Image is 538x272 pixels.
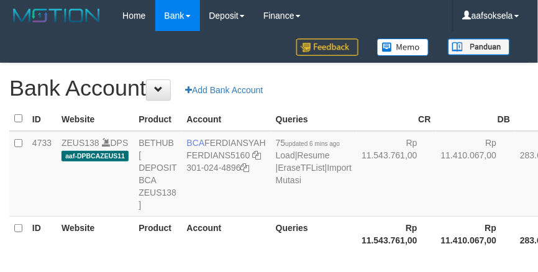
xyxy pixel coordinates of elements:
img: MOTION_logo.png [9,6,104,25]
a: Load [276,150,295,160]
img: panduan.png [448,39,510,55]
th: Account [182,107,271,131]
th: Website [57,107,134,131]
td: FERDIANSYAH 301-024-4896 [182,131,271,217]
span: 75 [276,138,340,148]
a: Resume [298,150,330,160]
span: updated 6 mins ago [285,140,340,147]
span: BCA [187,138,205,148]
a: FERDIANS5160 [187,150,250,160]
td: Rp 11.410.067,00 [436,131,516,217]
span: aaf-DPBCAZEUS11 [62,151,129,161]
th: ID [27,107,57,131]
th: Product [134,216,181,252]
a: EraseTFList [278,163,325,173]
h1: Bank Account [9,76,529,101]
img: Feedback.jpg [296,39,358,56]
td: Rp 11.543.761,00 [357,131,436,217]
th: Account [182,216,271,252]
th: Rp 11.543.761,00 [357,216,436,252]
th: Rp 11.410.067,00 [436,216,516,252]
th: Queries [271,216,357,252]
th: Product [134,107,181,131]
a: ZEUS138 [62,138,99,148]
th: Website [57,216,134,252]
td: 4733 [27,131,57,217]
img: Button%20Memo.svg [377,39,429,56]
th: Queries [271,107,357,131]
a: Import Mutasi [276,163,352,185]
td: BETHUB [ DEPOSIT BCA ZEUS138 ] [134,131,181,217]
td: DPS [57,131,134,217]
span: | | | [276,138,352,185]
th: CR [357,107,436,131]
a: Add Bank Account [177,79,271,101]
th: ID [27,216,57,252]
th: DB [436,107,516,131]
